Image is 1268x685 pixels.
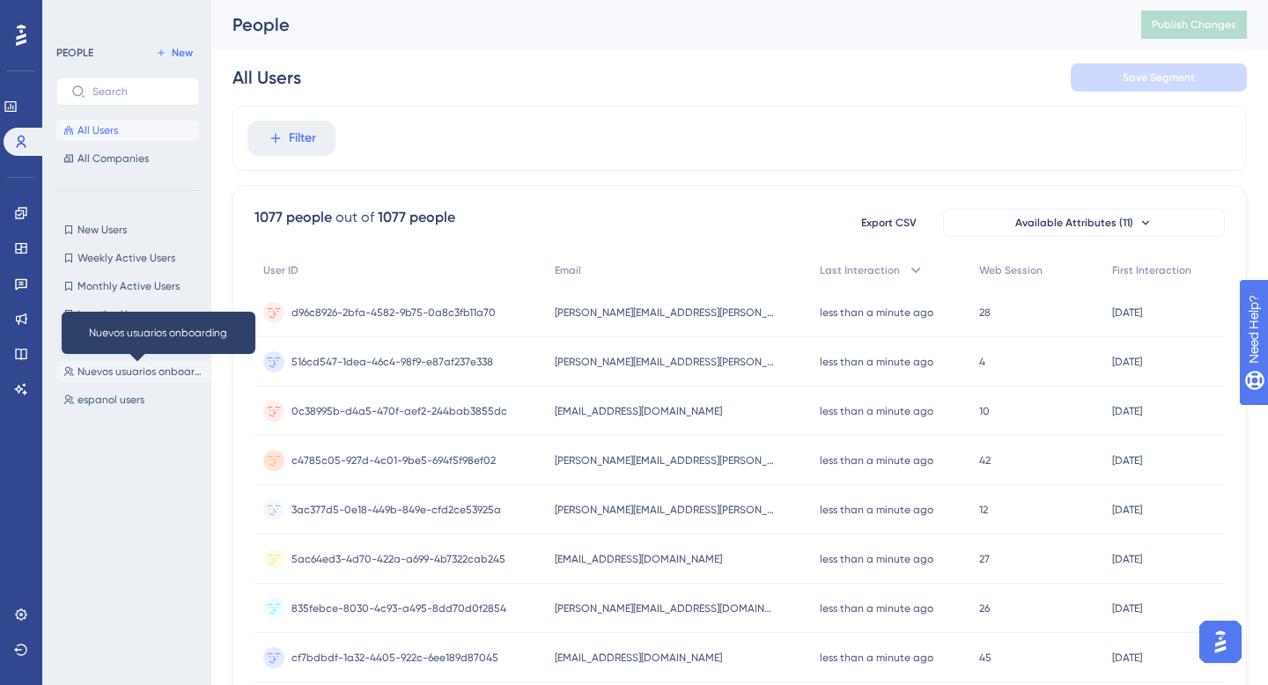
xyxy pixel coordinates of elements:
[1123,70,1195,85] span: Save Segment
[263,263,299,277] span: User ID
[979,503,988,517] span: 12
[555,355,775,369] span: [PERSON_NAME][EMAIL_ADDRESS][PERSON_NAME][DOMAIN_NAME]
[820,306,933,319] time: less than a minute ago
[56,276,199,297] button: Monthly Active Users
[844,209,933,237] button: Export CSV
[1112,652,1142,664] time: [DATE]
[56,361,210,382] button: Nuevos usuarios onboarding
[247,121,335,156] button: Filter
[1071,63,1247,92] button: Save Segment
[979,552,990,566] span: 27
[56,389,210,410] button: espanol users
[56,247,199,269] button: Weekly Active Users
[1112,263,1191,277] span: First Interaction
[291,306,496,320] span: d96c8926-2bfa-4582-9b75-0a8c3fb11a70
[1112,454,1142,467] time: [DATE]
[820,553,933,565] time: less than a minute ago
[820,454,933,467] time: less than a minute ago
[291,453,496,468] span: c4785c05-927d-4c01-9be5-694f5f98ef02
[291,601,506,615] span: 835febce-8030-4c93-a495-8dd70d0f2854
[820,652,933,664] time: less than a minute ago
[820,263,900,277] span: Last Interaction
[979,601,990,615] span: 26
[56,219,199,240] button: New Users
[77,123,118,137] span: All Users
[1194,615,1247,668] iframe: UserGuiding AI Assistant Launcher
[77,151,149,166] span: All Companies
[555,651,722,665] span: [EMAIL_ADDRESS][DOMAIN_NAME]
[1112,504,1142,516] time: [DATE]
[555,263,581,277] span: Email
[77,365,203,379] span: Nuevos usuarios onboarding
[979,355,985,369] span: 4
[861,216,917,230] span: Export CSV
[1112,405,1142,417] time: [DATE]
[979,404,990,418] span: 10
[77,223,127,237] span: New Users
[77,393,144,407] span: espanol users
[1152,18,1236,32] span: Publish Changes
[555,404,722,418] span: [EMAIL_ADDRESS][DOMAIN_NAME]
[56,148,199,169] button: All Companies
[1112,553,1142,565] time: [DATE]
[254,207,332,228] div: 1077 people
[291,355,493,369] span: 516cd547-1dea-46c4-98f9-e87af237e338
[335,207,374,228] div: out of
[555,601,775,615] span: [PERSON_NAME][EMAIL_ADDRESS][DOMAIN_NAME]
[232,12,1097,37] div: People
[1112,306,1142,319] time: [DATE]
[820,405,933,417] time: less than a minute ago
[291,651,498,665] span: cf7bdbdf-1a32-4405-922c-6ee189d87045
[1112,356,1142,368] time: [DATE]
[943,209,1225,237] button: Available Attributes (11)
[291,404,507,418] span: 0c38995b-d4a5-470f-aef2-244bab3855dc
[555,453,775,468] span: [PERSON_NAME][EMAIL_ADDRESS][PERSON_NAME][DOMAIN_NAME]
[289,128,316,149] span: Filter
[77,279,180,293] span: Monthly Active Users
[92,85,184,98] input: Search
[1141,11,1247,39] button: Publish Changes
[979,453,991,468] span: 42
[150,42,199,63] button: New
[232,65,301,90] div: All Users
[555,306,775,320] span: [PERSON_NAME][EMAIL_ADDRESS][PERSON_NAME][DOMAIN_NAME]
[1112,602,1142,615] time: [DATE]
[291,503,501,517] span: 3ac377d5-0e18-449b-849e-cfd2ce53925a
[291,552,505,566] span: 5ac64ed3-4d70-422a-a699-4b7322cab245
[820,504,933,516] time: less than a minute ago
[979,306,991,320] span: 28
[979,651,992,665] span: 45
[172,46,193,60] span: New
[56,304,199,325] button: Inactive Users
[56,120,199,141] button: All Users
[820,602,933,615] time: less than a minute ago
[979,263,1043,277] span: Web Session
[77,307,146,321] span: Inactive Users
[1015,216,1133,230] span: Available Attributes (11)
[56,46,93,60] div: PEOPLE
[820,356,933,368] time: less than a minute ago
[41,4,110,26] span: Need Help?
[77,251,175,265] span: Weekly Active Users
[555,503,775,517] span: [PERSON_NAME][EMAIL_ADDRESS][PERSON_NAME][DOMAIN_NAME]
[555,552,722,566] span: [EMAIL_ADDRESS][DOMAIN_NAME]
[378,207,455,228] div: 1077 people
